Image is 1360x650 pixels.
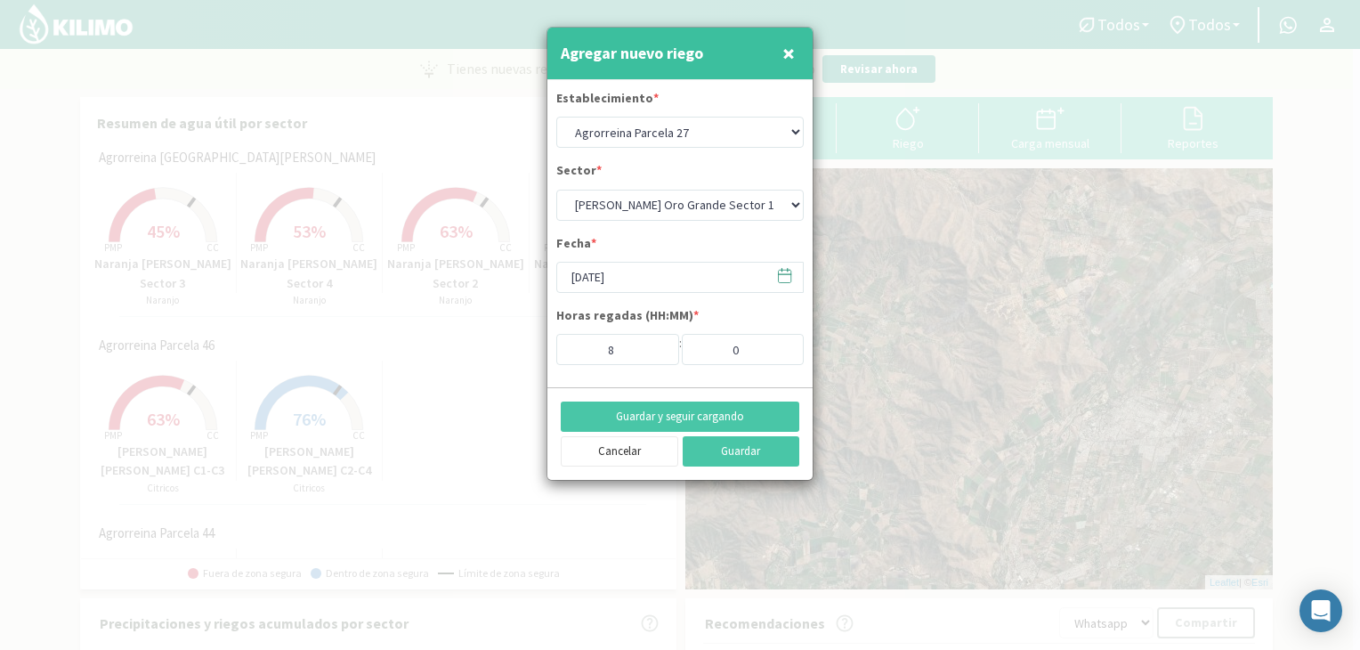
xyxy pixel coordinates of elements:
input: Min [682,334,805,365]
button: Guardar y seguir cargando [561,402,799,432]
button: Cancelar [561,436,678,467]
label: Sector [556,161,602,184]
div: : [679,334,682,365]
span: × [782,38,795,68]
label: Horas regadas (HH:MM) [556,306,699,329]
label: Establecimiento [556,89,659,112]
input: Hs [556,334,679,365]
button: Close [778,36,799,71]
div: Open Intercom Messenger [1299,589,1342,632]
h4: Agregar nuevo riego [561,41,703,66]
button: Guardar [683,436,800,467]
label: Fecha [556,234,596,257]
